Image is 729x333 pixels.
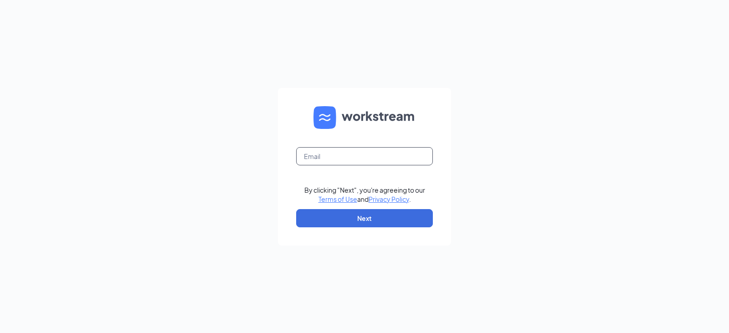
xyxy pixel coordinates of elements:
div: By clicking "Next", you're agreeing to our and . [304,185,425,204]
a: Terms of Use [318,195,357,203]
button: Next [296,209,433,227]
a: Privacy Policy [369,195,409,203]
img: WS logo and Workstream text [313,106,416,129]
input: Email [296,147,433,165]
